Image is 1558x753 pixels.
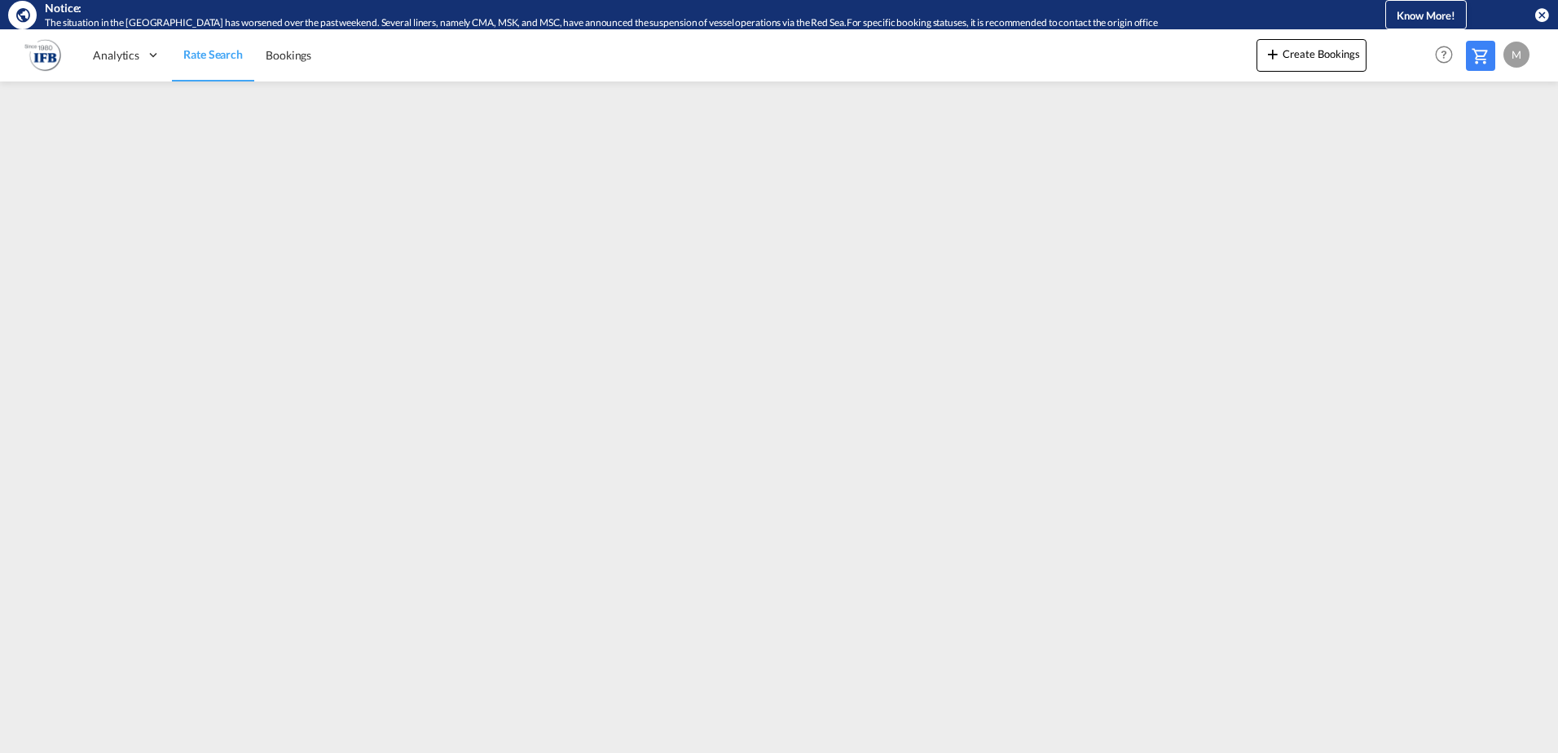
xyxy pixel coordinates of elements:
md-icon: icon-plus 400-fg [1263,44,1283,64]
button: icon-close-circle [1534,7,1550,23]
a: Rate Search [172,29,254,81]
div: Help [1430,41,1466,70]
md-icon: icon-earth [15,7,31,23]
span: Help [1430,41,1458,68]
div: Analytics [81,29,172,81]
span: Bookings [266,48,311,62]
span: Rate Search [183,47,243,61]
a: Bookings [254,29,323,81]
button: icon-plus 400-fgCreate Bookings [1257,39,1367,72]
div: M [1503,42,1529,68]
img: b628ab10256c11eeb52753acbc15d091.png [24,37,61,73]
div: The situation in the Red Sea has worsened over the past weekend. Several liners, namely CMA, MSK,... [45,16,1318,30]
span: Know More! [1397,9,1455,22]
span: Analytics [93,47,139,64]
